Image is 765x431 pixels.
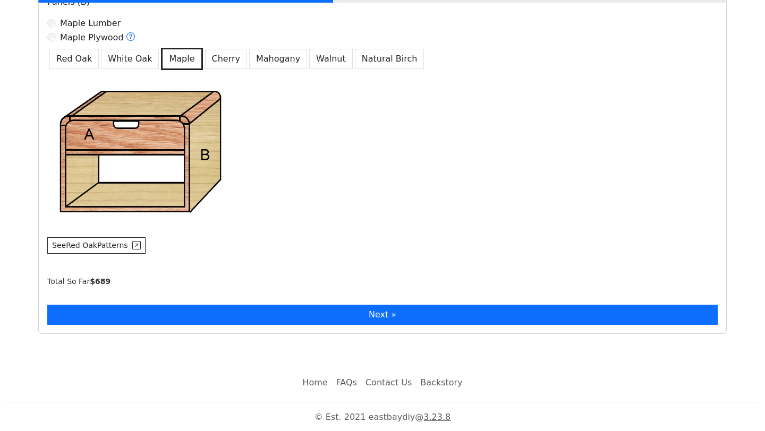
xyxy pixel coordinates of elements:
[161,48,202,70] button: Maple
[126,31,135,45] button: Maple Plywood
[298,372,331,393] a: Home
[6,411,759,424] p: © Est. 2021 eastbaydiy @
[49,49,99,69] button: Red Oak
[355,49,424,69] button: Natural Birch
[47,305,718,325] button: Next »
[361,372,416,393] a: Contact Us
[249,49,307,69] button: Mahogany
[101,49,159,69] button: White Oak
[60,17,121,30] label: Maple Lumber
[416,372,466,393] a: Backstory
[309,49,353,69] button: Walnut
[60,31,135,45] label: Maple Plywood
[90,277,110,286] b: $ 689
[332,372,361,393] a: FAQs
[47,83,233,219] img: Structure example - Stretchers(A)
[47,237,146,254] button: SeeRed OakPatterns
[423,412,450,422] a: 3.23.8
[47,277,110,286] small: Total So Far
[205,49,248,69] button: Cherry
